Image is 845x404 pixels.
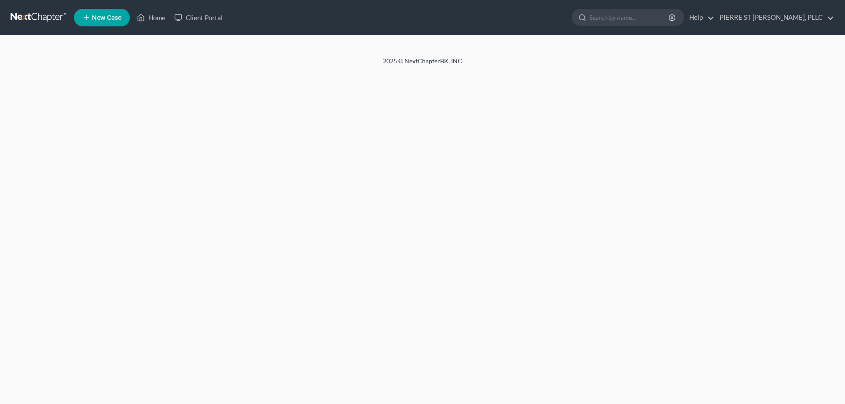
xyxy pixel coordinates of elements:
a: Client Portal [170,10,227,25]
a: PIERRE ST [PERSON_NAME], PLLC [715,10,834,25]
div: 2025 © NextChapterBK, INC [172,57,673,73]
a: Help [685,10,714,25]
input: Search by name... [589,9,670,25]
span: New Case [92,15,121,21]
a: Home [132,10,170,25]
